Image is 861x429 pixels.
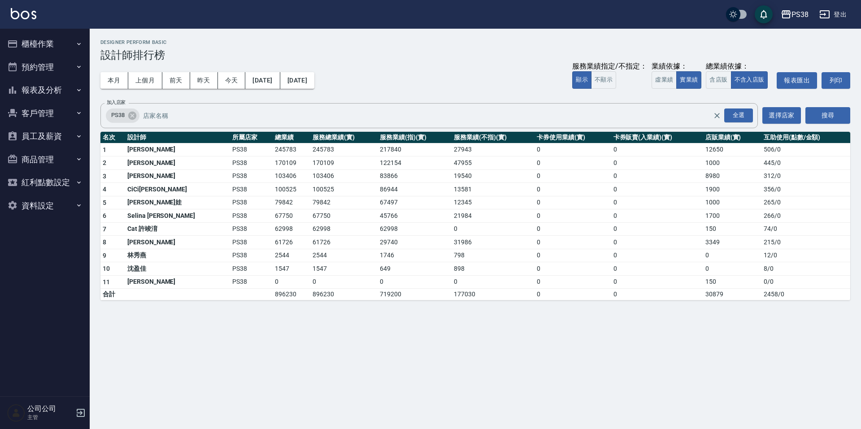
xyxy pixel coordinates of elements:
td: 245783 [310,143,378,156]
td: 0 [611,275,703,289]
td: [PERSON_NAME] [125,143,230,156]
td: 100525 [310,183,378,196]
th: 服務業績(不指)(實) [452,132,535,143]
td: 0 [611,196,703,209]
button: [DATE] [280,72,314,89]
th: 服務總業績(實) [310,132,378,143]
td: [PERSON_NAME]娃 [125,196,230,209]
td: 0 / 0 [761,275,850,289]
button: Clear [711,109,723,122]
td: 170109 [273,156,310,170]
th: 互助使用(點數/金額) [761,132,850,143]
td: PS38 [230,143,273,156]
td: PS38 [230,169,273,183]
td: 61726 [310,236,378,249]
td: 1547 [273,262,310,276]
td: 2458 / 0 [761,289,850,300]
td: 62998 [378,222,452,236]
td: 3349 [703,236,761,249]
td: 445 / 0 [761,156,850,170]
button: 列印 [822,72,850,89]
td: 67750 [310,209,378,223]
td: 79842 [310,196,378,209]
td: 2544 [310,249,378,262]
td: 12345 [452,196,535,209]
th: 設計師 [125,132,230,143]
td: 215 / 0 [761,236,850,249]
button: PS38 [777,5,812,24]
button: [DATE] [245,72,280,89]
button: 資料設定 [4,194,86,217]
td: 31986 [452,236,535,249]
button: 本月 [100,72,128,89]
td: 0 [611,156,703,170]
td: 67497 [378,196,452,209]
span: 10 [103,265,110,272]
td: 0 [273,275,310,289]
td: 13581 [452,183,535,196]
td: 79842 [273,196,310,209]
td: 719200 [378,289,452,300]
button: 商品管理 [4,148,86,171]
td: 1746 [378,249,452,262]
td: 0 [535,183,611,196]
td: 150 [703,222,761,236]
span: 3 [103,173,106,180]
td: 1547 [310,262,378,276]
th: 卡券使用業績(實) [535,132,611,143]
td: PS38 [230,196,273,209]
td: 0 [611,209,703,223]
td: 0 [535,289,611,300]
td: 122154 [378,156,452,170]
button: 報表及分析 [4,78,86,102]
button: 預約管理 [4,56,86,79]
td: 100525 [273,183,310,196]
td: CiCi[PERSON_NAME] [125,183,230,196]
td: 0 [611,169,703,183]
td: PS38 [230,275,273,289]
button: Open [722,107,755,124]
td: 0 [611,236,703,249]
th: 卡券販賣(入業績)(實) [611,132,703,143]
td: 0 [452,275,535,289]
div: PS38 [791,9,809,20]
a: 報表匯出 [777,72,817,89]
td: 0 [535,275,611,289]
td: 0 [535,262,611,276]
div: 全選 [724,108,753,122]
button: 實業績 [676,71,701,89]
button: 員工及薪資 [4,125,86,148]
div: 服務業績指定/不指定： [572,62,647,71]
table: a dense table [100,132,850,301]
td: 266 / 0 [761,209,850,223]
td: 1900 [703,183,761,196]
td: 86944 [378,183,452,196]
td: 0 [535,196,611,209]
td: 0 [535,249,611,262]
td: 8 / 0 [761,262,850,276]
button: 今天 [218,72,246,89]
button: 客戶管理 [4,102,86,125]
div: 總業績依據： [706,62,772,71]
th: 總業績 [273,132,310,143]
img: Person [7,404,25,422]
td: 0 [535,209,611,223]
td: 896230 [310,289,378,300]
td: Cat 許竣淯 [125,222,230,236]
td: 103406 [310,169,378,183]
td: 沈盈佳 [125,262,230,276]
td: 30879 [703,289,761,300]
th: 服務業績(指)(實) [378,132,452,143]
td: 74 / 0 [761,222,850,236]
span: 6 [103,212,106,219]
td: 2544 [273,249,310,262]
button: 顯示 [572,71,591,89]
td: 798 [452,249,535,262]
td: 0 [310,275,378,289]
td: 0 [378,275,452,289]
td: 649 [378,262,452,276]
button: 不含入店販 [731,71,768,89]
td: 林秀燕 [125,249,230,262]
td: 0 [703,249,761,262]
span: 1 [103,146,106,153]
